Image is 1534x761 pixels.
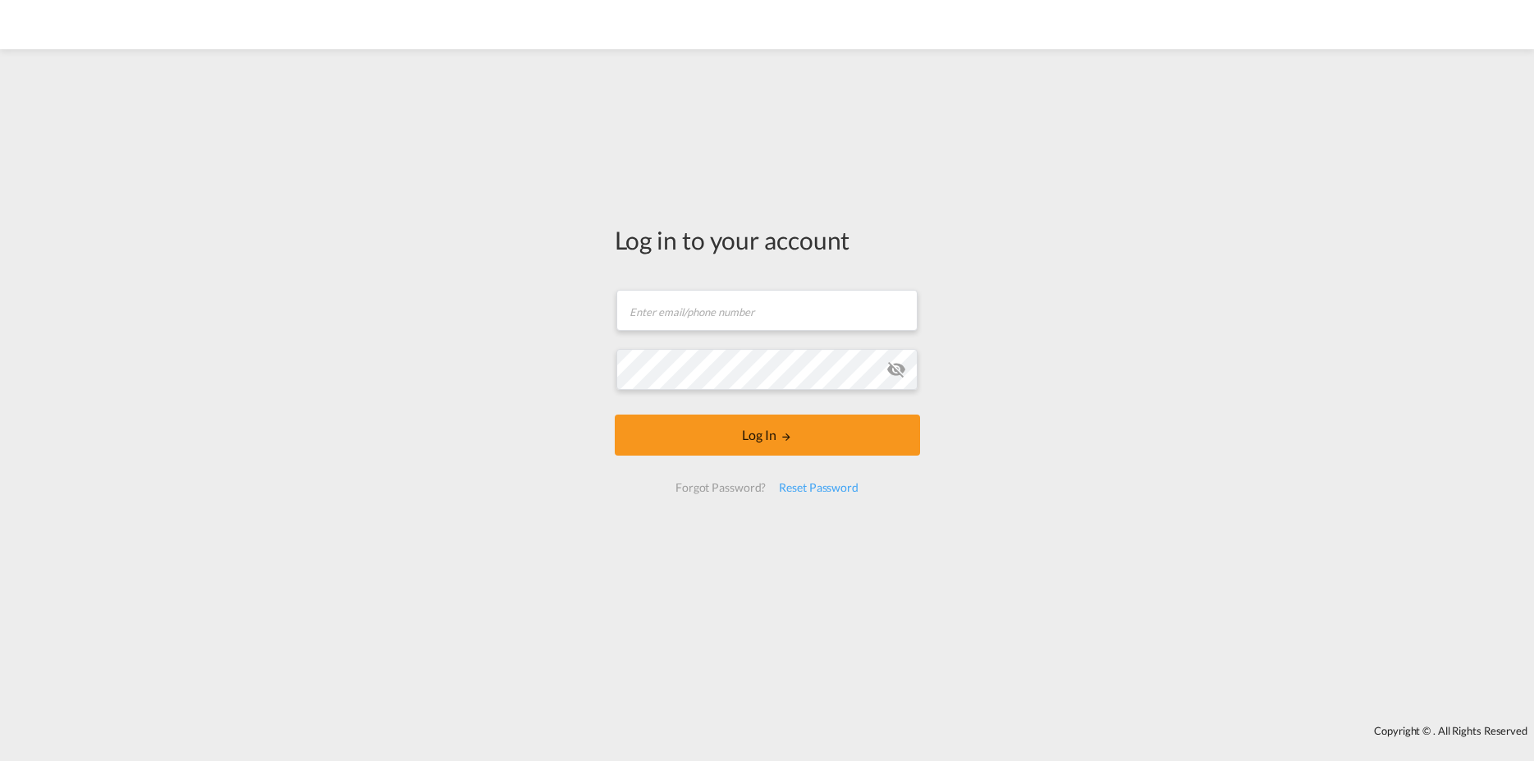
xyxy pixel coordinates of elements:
div: Log in to your account [615,222,920,257]
md-icon: icon-eye-off [886,360,906,379]
button: LOGIN [615,415,920,456]
div: Forgot Password? [669,473,772,502]
input: Enter email/phone number [616,290,918,331]
div: Reset Password [772,473,865,502]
